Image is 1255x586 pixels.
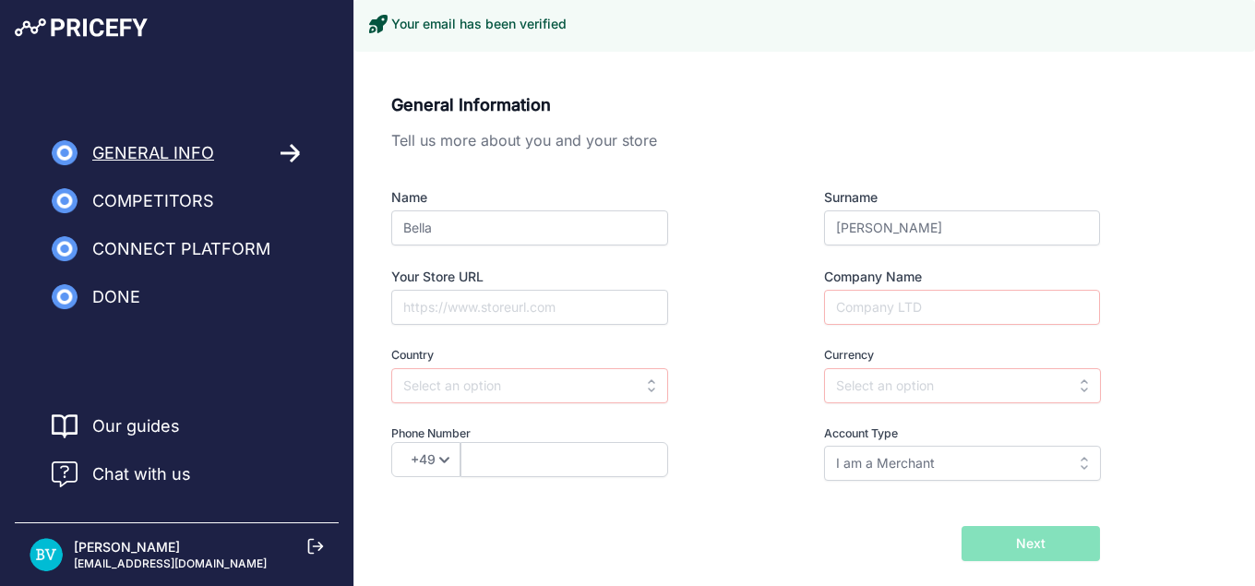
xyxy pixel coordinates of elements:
[391,290,668,325] input: https://www.storeurl.com
[92,413,180,439] a: Our guides
[391,347,735,365] label: Country
[52,461,191,487] a: Chat with us
[391,368,668,403] input: Select an option
[74,538,267,556] p: [PERSON_NAME]
[92,461,191,487] span: Chat with us
[824,425,1100,443] label: Account Type
[391,129,1100,151] p: Tell us more about you and your store
[824,347,1100,365] label: Currency
[391,268,735,286] label: Your Store URL
[92,188,214,214] span: Competitors
[824,188,1100,207] label: Surname
[391,188,735,207] label: Name
[1016,534,1046,553] span: Next
[92,284,140,310] span: Done
[74,556,267,571] p: [EMAIL_ADDRESS][DOMAIN_NAME]
[391,15,567,33] h3: Your email has been verified
[824,290,1100,325] input: Company LTD
[824,268,1100,286] label: Company Name
[824,368,1101,403] input: Select an option
[391,425,735,443] label: Phone Number
[962,526,1100,561] button: Next
[391,92,1100,118] p: General Information
[15,18,148,37] img: Pricefy Logo
[92,140,214,166] span: General Info
[824,446,1101,481] input: Select an option
[92,236,270,262] span: Connect Platform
